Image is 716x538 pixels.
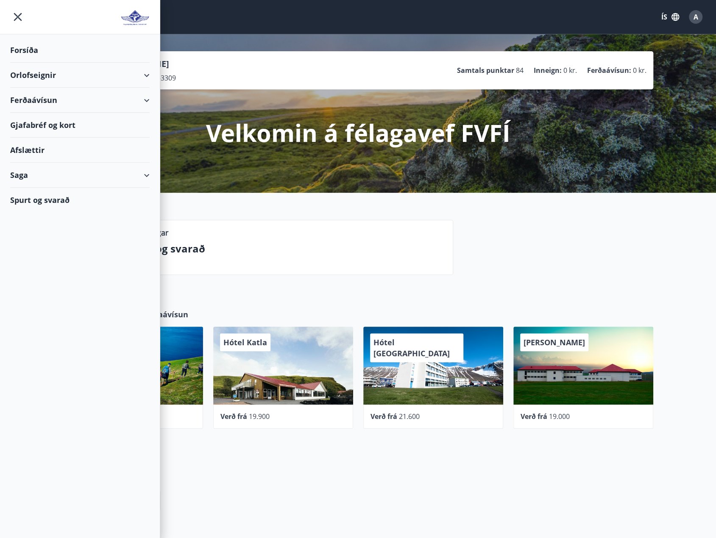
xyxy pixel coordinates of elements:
[10,163,150,188] div: Saga
[10,138,150,163] div: Afslættir
[524,337,585,347] span: [PERSON_NAME]
[694,12,698,22] span: A
[549,412,570,421] span: 19.000
[534,66,562,75] p: Inneign :
[685,7,706,27] button: A
[10,188,150,212] div: Spurt og svarað
[10,38,150,63] div: Forsíða
[563,66,577,75] span: 0 kr.
[657,9,684,25] button: ÍS
[120,9,150,26] img: union_logo
[223,337,267,347] span: Hótel Katla
[206,116,510,149] p: Velkomin á félagavef FVFÍ
[373,337,450,358] span: Hótel [GEOGRAPHIC_DATA]
[10,9,25,25] button: menu
[587,66,631,75] p: Ferðaávísun :
[10,63,150,88] div: Orlofseignir
[10,113,150,138] div: Gjafabréf og kort
[249,412,270,421] span: 19.900
[516,66,524,75] span: 84
[371,412,397,421] span: Verð frá
[399,412,420,421] span: 21.600
[125,241,446,256] p: Spurt og svarað
[457,66,514,75] p: Samtals punktar
[10,88,150,113] div: Ferðaávísun
[633,66,646,75] span: 0 kr.
[125,227,168,238] p: Upplýsingar
[521,412,547,421] span: Verð frá
[220,412,247,421] span: Verð frá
